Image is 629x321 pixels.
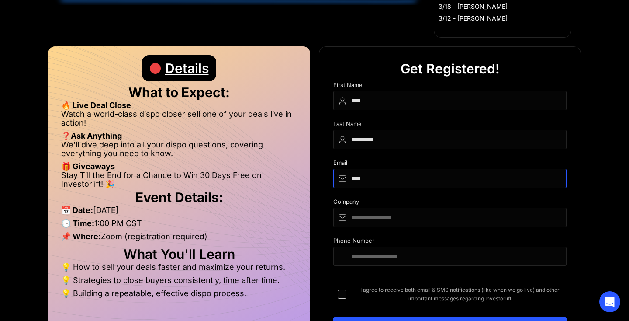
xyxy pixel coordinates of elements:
strong: ❓Ask Anything [61,131,122,140]
li: 1:00 PM CST [61,219,297,232]
div: Last Name [333,121,567,130]
strong: What to Expect: [128,84,230,100]
li: We’ll dive deep into all your dispo questions, covering everything you need to know. [61,140,297,162]
strong: 🕒 Time: [61,219,94,228]
strong: 🔥 Live Deal Close [61,101,131,110]
h2: What You'll Learn [61,250,297,258]
div: Company [333,199,567,208]
div: Email [333,160,567,169]
div: Get Registered! [401,56,500,82]
span: I agree to receive both email & SMS notifications (like when we go live) and other important mess... [353,286,567,303]
li: 💡 How to sell your deals faster and maximize your returns. [61,263,297,276]
li: 💡 Building a repeatable, effective dispo process. [61,289,297,298]
li: Watch a world-class dispo closer sell one of your deals live in action! [61,110,297,132]
div: Open Intercom Messenger [599,291,620,312]
strong: 🎁 Giveaways [61,162,115,171]
div: First Name [333,82,567,91]
strong: 📌 Where: [61,232,101,241]
li: 💡 Strategies to close buyers consistently, time after time. [61,276,297,289]
strong: Event Details: [135,189,223,205]
strong: 📅 Date: [61,206,93,215]
div: Details [165,55,209,81]
li: Zoom (registration required) [61,232,297,245]
div: Phone Number [333,237,567,247]
li: Stay Till the End for a Chance to Win 30 Days Free on Investorlift! 🎉 [61,171,297,188]
li: [DATE] [61,206,297,219]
